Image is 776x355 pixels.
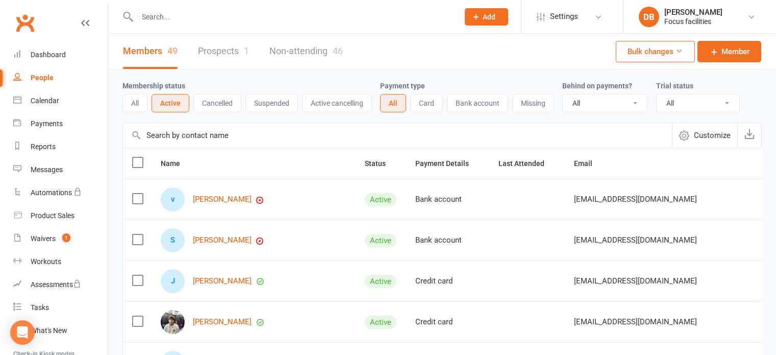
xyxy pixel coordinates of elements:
div: Active [365,316,396,329]
label: Membership status [122,82,185,90]
div: Credit card [415,318,480,326]
div: Bank account [415,236,480,245]
div: Workouts [31,257,61,266]
button: Customize [672,123,737,148]
button: Active cancelling [302,94,372,112]
span: Name [161,159,191,168]
div: Credit card [415,277,480,286]
div: Reports [31,143,56,151]
a: Members49 [123,34,178,69]
div: Product Sales [31,211,74,220]
div: DB [639,7,659,27]
div: Active [365,275,396,288]
div: 1 [244,45,249,56]
input: Search by contact name [123,123,672,148]
a: Calendar [13,89,108,112]
button: Bulk changes [616,41,695,62]
a: [PERSON_NAME] [193,318,252,326]
div: Bank account [415,195,480,204]
div: Waivers [31,234,56,243]
button: Bank account [447,94,508,112]
span: Add [483,13,495,21]
a: Automations [13,181,108,204]
div: Open Intercom Messenger [10,320,35,345]
a: Product Sales [13,204,108,227]
div: What's New [31,326,67,335]
label: Payment type [380,82,425,90]
div: Active [365,234,396,247]
button: Email [574,157,604,170]
a: [PERSON_NAME] [193,195,252,204]
button: Card [410,94,443,112]
a: Assessments [13,273,108,296]
div: Focus facilities [664,17,722,26]
a: What's New [13,319,108,342]
button: Cancelled [193,94,241,112]
button: All [122,94,147,112]
a: Workouts [13,250,108,273]
span: [EMAIL_ADDRESS][DOMAIN_NAME] [574,190,697,209]
div: Calendar [31,97,59,105]
a: Tasks [13,296,108,319]
a: Messages [13,158,108,181]
button: Add [465,8,508,26]
div: Automations [31,188,72,197]
a: Prospects1 [198,34,249,69]
span: [EMAIL_ADDRESS][DOMAIN_NAME] [574,230,697,250]
div: Assessments [31,280,81,289]
img: Nathaniel [161,310,185,334]
a: People [13,66,108,89]
a: Waivers 1 [13,227,108,250]
span: Member [721,45,749,58]
div: Payments [31,120,63,128]
span: [EMAIL_ADDRESS][DOMAIN_NAME] [574,271,697,291]
label: Behind on payments? [562,82,632,90]
span: Status [365,159,397,168]
span: Email [574,159,604,168]
div: Tasks [31,303,49,312]
a: Clubworx [12,10,38,36]
span: Payment Details [415,159,480,168]
button: Last Attended [498,157,556,170]
input: Search... [134,10,452,24]
button: All [380,94,406,112]
div: 49 [167,45,178,56]
div: Active [365,193,396,206]
a: Member [697,41,761,62]
button: Active [152,94,189,112]
button: Name [161,157,191,170]
button: Suspended [245,94,298,112]
div: Messages [31,165,63,174]
span: Settings [550,5,578,28]
div: viviana [161,187,185,211]
div: People [31,74,54,82]
button: Status [365,157,397,170]
a: Payments [13,112,108,135]
div: Shontae [161,228,185,252]
span: 1 [62,233,70,242]
div: [PERSON_NAME] [664,8,722,17]
label: Trial status [656,82,693,90]
a: Non-attending46 [269,34,343,69]
button: Missing [512,94,554,112]
div: 46 [333,45,343,56]
a: Dashboard [13,43,108,66]
a: Reports [13,135,108,158]
a: [PERSON_NAME] [193,236,252,245]
span: [EMAIL_ADDRESS][DOMAIN_NAME] [574,312,697,332]
span: Last Attended [498,159,556,168]
button: Payment Details [415,157,480,170]
span: Customize [694,129,731,141]
a: [PERSON_NAME] [193,277,252,286]
div: Dashboard [31,51,66,59]
div: Jane [161,269,185,293]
